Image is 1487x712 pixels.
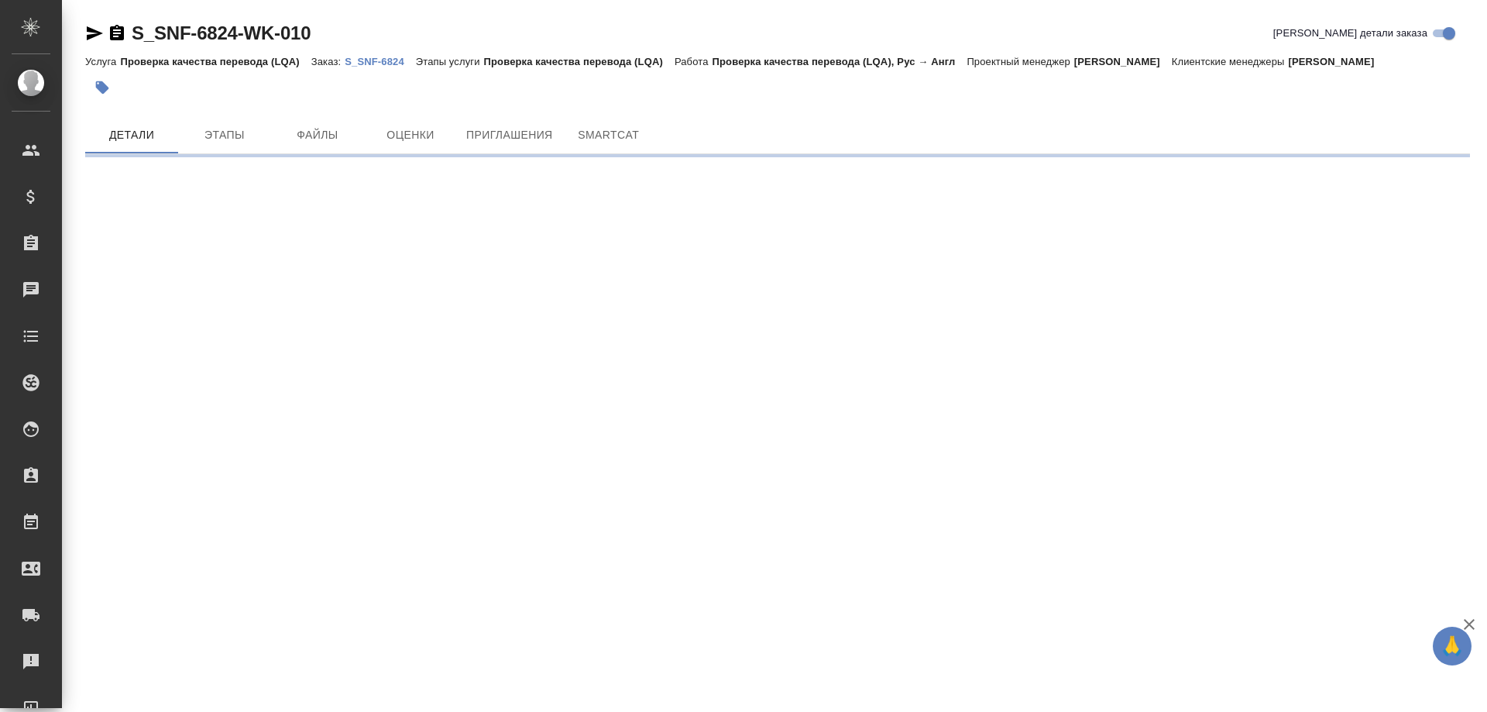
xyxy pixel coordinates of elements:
button: Скопировать ссылку [108,24,126,43]
button: Скопировать ссылку для ЯМессенджера [85,24,104,43]
p: Проверка качества перевода (LQA), Рус → Англ [713,56,967,67]
a: S_SNF-6824-WK-010 [132,22,311,43]
span: Этапы [187,126,262,145]
p: Услуга [85,56,120,67]
span: [PERSON_NAME] детали заказа [1273,26,1427,41]
span: Детали [94,126,169,145]
button: 🙏 [1433,627,1472,666]
span: Приглашения [466,126,553,145]
span: 🙏 [1439,630,1465,662]
p: Заказ: [311,56,345,67]
p: Этапы услуги [416,56,484,67]
p: Работа [675,56,713,67]
p: [PERSON_NAME] [1074,56,1172,67]
p: [PERSON_NAME] [1288,56,1386,67]
a: S_SNF-6824 [345,54,416,67]
p: Проектный менеджер [967,56,1073,67]
p: Проверка качества перевода (LQA) [120,56,311,67]
span: Файлы [280,126,355,145]
p: Проверка качества перевода (LQA) [484,56,675,67]
p: Клиентские менеджеры [1172,56,1289,67]
span: Оценки [373,126,448,145]
span: SmartCat [572,126,646,145]
p: S_SNF-6824 [345,56,416,67]
button: Добавить тэг [85,71,119,105]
